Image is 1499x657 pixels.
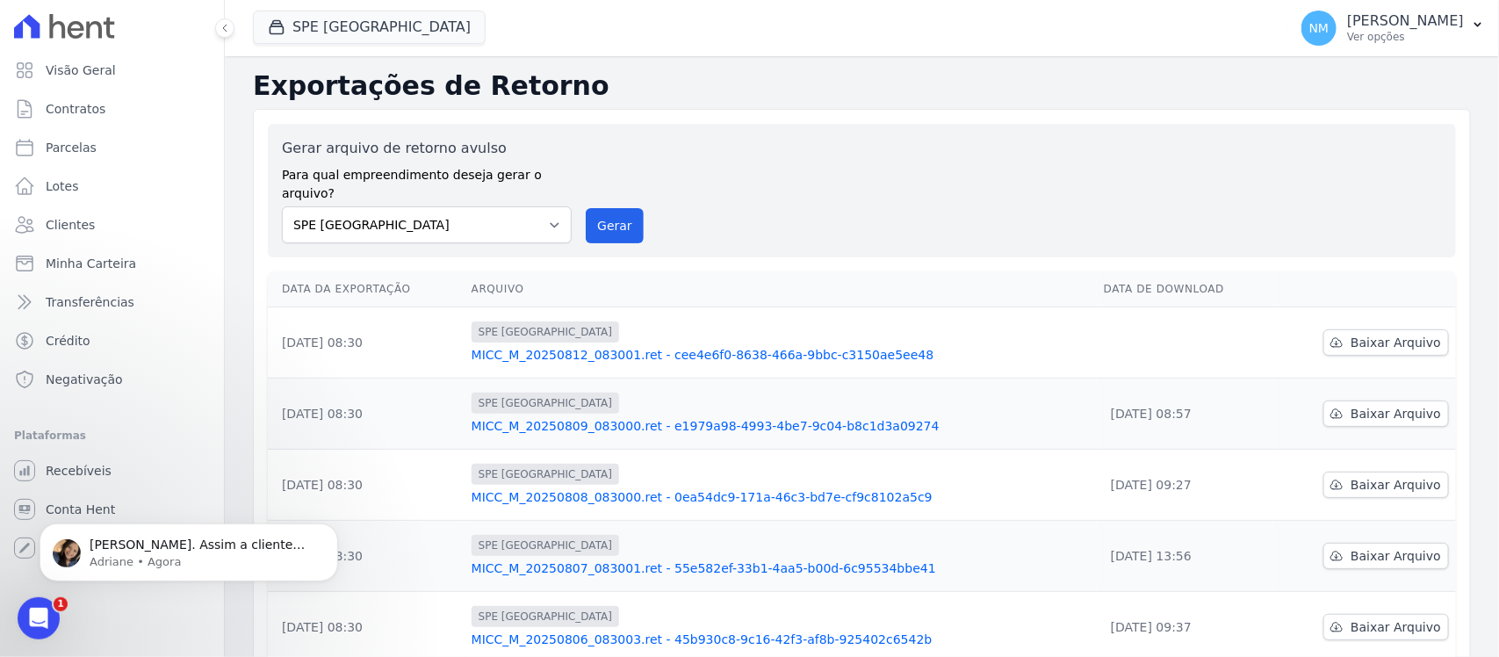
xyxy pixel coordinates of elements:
[50,10,78,38] img: Profile image for Adriane
[14,166,337,287] div: Adriane diz…
[46,255,136,272] span: Minha Carteira
[268,521,465,592] td: [DATE] 08:30
[14,166,288,273] div: Nilda, a cobrança de junho foi emitida?Caso não, poderá importar e selecionar "nova parcela avuls...
[7,53,217,88] a: Visão Geral
[46,139,97,156] span: Parcelas
[472,464,619,485] span: SPE [GEOGRAPHIC_DATA]
[253,70,1471,102] h2: Exportações de Retorno
[472,321,619,343] span: SPE [GEOGRAPHIC_DATA]
[27,523,41,537] button: Selecionador de Emoji
[253,11,486,44] button: SPE [GEOGRAPHIC_DATA]
[1309,22,1330,34] span: NM
[46,61,116,79] span: Visão Geral
[472,631,1090,648] a: MICC_M_20250806_083003.ret - 45b930c8-9c16-42f3-af8b-925402c6542b
[1351,476,1441,494] span: Baixar Arquivo
[46,293,134,311] span: Transferências
[63,57,337,112] div: algum retorno,pois a cliente quer pagar a junho
[14,114,337,167] div: NILDA diz…
[7,362,217,397] a: Negativação
[7,169,217,204] a: Lotes
[85,9,139,22] h1: Adriane
[301,516,329,544] button: Enviar uma mensagem
[7,207,217,242] a: Clientes
[586,208,644,243] button: Gerar
[1323,401,1449,427] a: Baixar Arquivo
[11,7,45,40] button: go back
[1351,547,1441,565] span: Baixar Arquivo
[1351,618,1441,636] span: Baixar Arquivo
[1097,521,1273,592] td: [DATE] 13:56
[472,346,1090,364] a: MICC_M_20250812_083001.ret - cee4e6f0-8638-466a-9bbc-c3150ae5ee48
[1347,30,1464,44] p: Ver opções
[306,7,340,40] button: Início
[1323,543,1449,569] a: Baixar Arquivo
[46,332,90,350] span: Crédito
[268,379,465,450] td: [DATE] 08:30
[1287,4,1499,53] button: NM [PERSON_NAME] Ver opções
[127,345,337,384] div: vou fazer uma parcela avulsa
[13,487,364,610] iframe: Intercom notifications mensagem
[1323,614,1449,640] a: Baixar Arquivo
[54,597,68,611] span: 1
[1351,334,1441,351] span: Baixar Arquivo
[268,450,465,521] td: [DATE] 08:30
[7,453,217,488] a: Recebíveis
[46,371,123,388] span: Negativação
[472,393,619,414] span: SPE [GEOGRAPHIC_DATA]
[7,492,217,527] a: Conta Hent
[232,298,323,332] div: sim foi emitida ​
[472,606,619,627] span: SPE [GEOGRAPHIC_DATA]
[1351,405,1441,422] span: Baixar Arquivo
[28,177,274,263] div: Nilda, a cobrança de junho foi emitida? Caso não, poderá importar e selecionar "nova parcela avul...
[46,216,95,234] span: Clientes
[282,138,572,159] label: Gerar arquivo de retorno avulso
[46,100,105,118] span: Contratos
[18,597,60,639] iframe: Intercom live chat
[472,535,619,556] span: SPE [GEOGRAPHIC_DATA]
[1347,12,1464,30] p: [PERSON_NAME]
[472,560,1090,577] a: MICC_M_20250807_083001.ret - 55e582ef-33b1-4aa5-b00d-6c95534bbe41
[141,356,323,373] div: vou fazer uma parcela avulsa
[14,425,210,446] div: Plataformas
[28,456,114,466] div: Adriane • Agora
[472,488,1090,506] a: MICC_M_20250808_083000.ret - 0ea54dc9-171a-46c3-bd7e-cf9c8102a5c9
[14,57,337,114] div: NILDA diz…
[268,271,465,307] th: Data da Exportação
[55,523,69,537] button: Selecionador de GIF
[14,397,337,491] div: Adriane diz…
[46,177,79,195] span: Lotes
[472,417,1090,435] a: MICC_M_20250809_083000.ret - e1979a98-4993-4be7-9c04-b8c1d3a09274
[465,271,1097,307] th: Arquivo
[1097,271,1273,307] th: Data de Download
[183,114,337,153] div: estou bem meu anjo
[28,408,274,442] div: [PERSON_NAME]. Assim a cliente consegue efetuar o pagamento. =)
[1323,329,1449,356] a: Baixar Arquivo
[282,159,572,203] label: Para qual empreendimento deseja gerar o arquivo?
[77,68,323,102] div: algum retorno,pois a cliente quer pagar a junho
[7,130,217,165] a: Parcelas
[15,486,336,516] textarea: Envie uma mensagem...
[1323,472,1449,498] a: Baixar Arquivo
[7,91,217,126] a: Contratos
[46,462,112,480] span: Recebíveis
[1097,450,1273,521] td: [DATE] 09:27
[14,287,337,344] div: NILDA diz…
[83,523,97,537] button: Upload do anexo
[14,397,288,452] div: [PERSON_NAME]. Assim a cliente consegue efetuar o pagamento. =)Adriane • Agora
[268,307,465,379] td: [DATE] 08:30
[7,285,217,320] a: Transferências
[218,287,337,343] div: sim foi emitida​
[7,246,217,281] a: Minha Carteira
[197,125,323,142] div: estou bem meu anjo
[85,22,114,40] p: Ativo
[1097,379,1273,450] td: [DATE] 08:57
[14,345,337,398] div: NILDA diz…
[7,323,217,358] a: Crédito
